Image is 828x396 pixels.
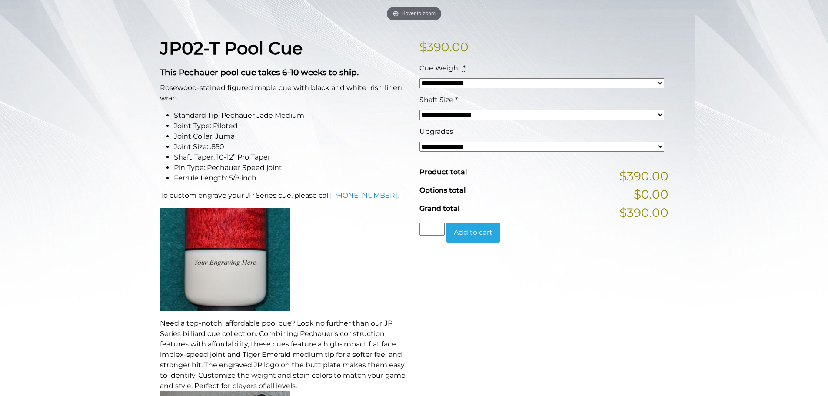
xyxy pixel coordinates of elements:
span: $0.00 [634,185,668,203]
p: Rosewood-stained figured maple cue with black and white Irish linen wrap. [160,83,409,103]
button: Add to cart [446,223,500,243]
li: Pin Type: Pechauer Speed joint [174,163,409,173]
span: Product total [419,168,467,176]
span: $ [419,40,427,54]
strong: JP02-T Pool Cue [160,37,303,59]
p: To custom engrave your JP Series cue, please call [160,190,409,201]
span: Cue Weight [419,64,461,72]
abbr: required [455,96,458,104]
span: $390.00 [619,203,668,222]
bdi: 390.00 [419,40,469,54]
strong: This Pechauer pool cue takes 6-10 weeks to ship. [160,67,359,77]
li: Shaft Taper: 10-12” Pro Taper [174,152,409,163]
span: Options total [419,186,466,194]
li: Joint Type: Piloted [174,121,409,131]
img: An image of a cue butt with the words "YOUR ENGRAVING HERE". [160,208,290,311]
span: Shaft Size [419,96,453,104]
span: Grand total [419,204,459,213]
abbr: required [463,64,466,72]
span: $390.00 [619,167,668,185]
input: Product quantity [419,223,445,236]
a: [PHONE_NUMBER]. [330,191,399,200]
li: Joint Size: .850 [174,142,409,152]
li: Ferrule Length: 5/8 inch [174,173,409,183]
li: Standard Tip: Pechauer Jade Medium [174,110,409,121]
span: Upgrades [419,127,453,136]
li: Joint Collar: Juma [174,131,409,142]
